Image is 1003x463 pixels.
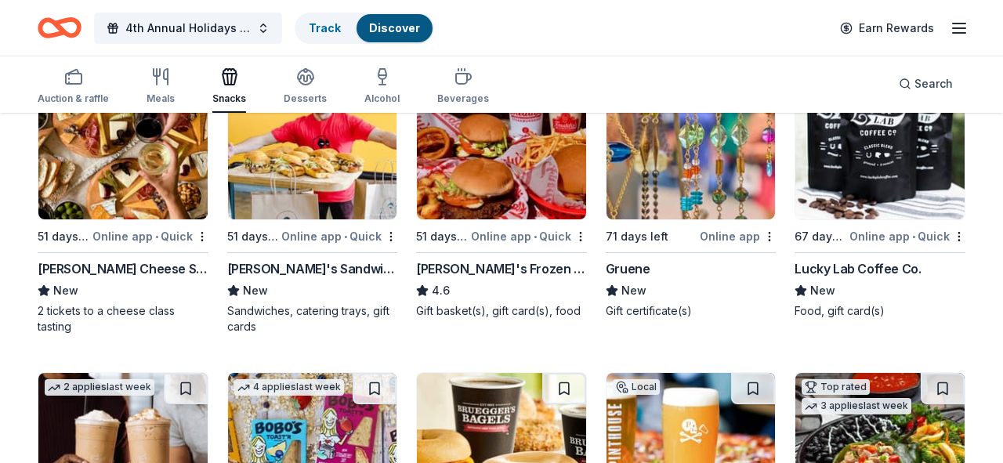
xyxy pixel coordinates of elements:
div: Online app Quick [849,226,965,246]
div: Online app Quick [471,226,587,246]
div: [PERSON_NAME] Cheese Shop [38,259,208,278]
div: 2 applies last week [45,379,154,396]
span: Search [914,74,953,93]
a: Image for Antonelli's Cheese ShopLocal51 days leftOnline app•Quick[PERSON_NAME] Cheese ShopNew2 t... [38,70,208,335]
div: 51 days left [227,227,279,246]
div: Online app Quick [281,226,397,246]
button: Meals [147,61,175,113]
span: New [53,281,78,300]
div: Top rated [802,379,870,395]
img: Image for Freddy's Frozen Custard & Steakburgers [417,71,586,219]
div: 3 applies last week [802,398,911,414]
span: • [344,230,347,243]
a: Home [38,9,81,46]
span: 4th Annual Holidays with the Horses [125,19,251,38]
img: Image for Ike's Sandwiches [228,71,397,219]
button: Search [886,68,965,99]
div: 2 tickets to a cheese class tasting [38,303,208,335]
span: New [243,281,268,300]
div: Online app Quick [92,226,208,246]
button: Desserts [284,61,327,113]
button: Auction & raffle [38,61,109,113]
span: • [534,230,537,243]
a: Image for Gruene4 applieslast weekLocal71 days leftOnline appGrueneNewGift certificate(s) [606,70,777,319]
a: Image for Freddy's Frozen Custard & Steakburgers7 applieslast week51 days leftOnline app•Quick[PE... [416,70,587,319]
a: Discover [369,21,420,34]
div: [PERSON_NAME]'s Frozen Custard & Steakburgers [416,259,587,278]
img: Image for Antonelli's Cheese Shop [38,71,208,219]
div: Food, gift card(s) [795,303,965,319]
div: 67 days left [795,227,846,246]
div: Local [613,379,660,395]
div: Beverages [437,92,489,105]
button: Snacks [212,61,246,113]
span: • [155,230,158,243]
button: 4th Annual Holidays with the Horses [94,13,282,44]
div: 51 days left [38,227,89,246]
button: Alcohol [364,61,400,113]
div: Lucky Lab Coffee Co. [795,259,921,278]
div: 4 applies last week [234,379,344,396]
div: [PERSON_NAME]'s Sandwiches [227,259,398,278]
span: • [912,230,915,243]
img: Image for Gruene [607,71,776,219]
div: Snacks [212,92,246,105]
div: 51 days left [416,227,468,246]
span: New [621,281,646,300]
div: 71 days left [606,227,668,246]
div: Online app [700,226,776,246]
div: Desserts [284,92,327,105]
div: Auction & raffle [38,92,109,105]
div: Gift basket(s), gift card(s), food [416,303,587,319]
button: Beverages [437,61,489,113]
img: Image for Lucky Lab Coffee Co. [795,71,965,219]
a: Earn Rewards [831,14,943,42]
span: New [810,281,835,300]
a: Track [309,21,341,34]
div: Gift certificate(s) [606,303,777,319]
a: Image for Ike's Sandwiches1 applylast week51 days leftOnline app•Quick[PERSON_NAME]'s SandwichesN... [227,70,398,335]
span: 4.6 [432,281,450,300]
a: Image for Lucky Lab Coffee Co.Local67 days leftOnline app•QuickLucky Lab Coffee Co.NewFood, gift ... [795,70,965,319]
button: TrackDiscover [295,13,434,44]
div: Alcohol [364,92,400,105]
div: Sandwiches, catering trays, gift cards [227,303,398,335]
div: Meals [147,92,175,105]
div: Gruene [606,259,650,278]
